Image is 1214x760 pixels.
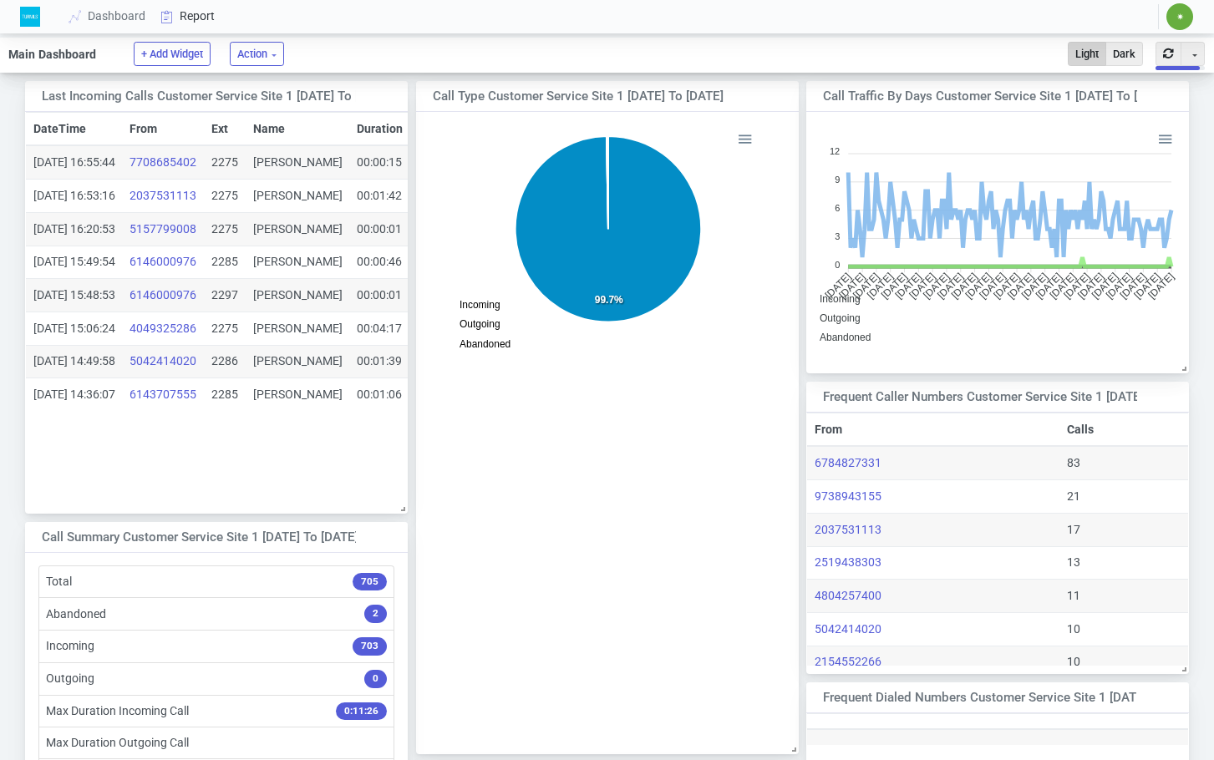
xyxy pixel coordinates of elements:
[820,292,861,304] span: Incoming
[907,271,938,301] tspan: [DATE]
[1068,42,1106,66] button: Light
[349,378,410,411] td: 00:01:06
[820,312,861,324] span: Outgoing
[1059,646,1188,679] td: 10
[835,259,840,269] tspan: 0
[130,255,196,268] a: 6146000976
[460,338,510,350] span: Abandoned
[246,180,350,213] td: [PERSON_NAME]
[1166,3,1194,31] button: ✷
[835,203,840,213] tspan: 6
[1059,413,1188,446] th: Calls
[836,271,867,301] tspan: [DATE]
[204,145,246,179] td: 2275
[1034,271,1064,301] tspan: [DATE]
[130,189,196,202] a: 2037531113
[807,413,1059,446] th: From
[130,322,196,335] a: 4049325286
[246,345,350,378] td: [PERSON_NAME]
[26,246,123,279] td: [DATE] 15:49:54
[246,212,350,246] td: [PERSON_NAME]
[26,345,123,378] td: [DATE] 14:49:58
[26,279,123,312] td: [DATE] 15:48:53
[38,695,394,728] li: Max Duration Incoming Call
[949,271,980,301] tspan: [DATE]
[823,688,1137,707] div: Frequent Dialed Numbers Customer Service Site 1 [DATE] to [DATE]
[879,271,910,301] tspan: [DATE]
[1059,513,1188,546] td: 17
[204,345,246,378] td: 2286
[851,271,881,301] tspan: [DATE]
[349,212,410,246] td: 00:00:01
[130,388,196,401] a: 6143707555
[349,180,410,213] td: 00:01:42
[349,345,410,378] td: 00:01:39
[835,231,840,241] tspan: 3
[246,378,350,411] td: [PERSON_NAME]
[815,555,881,569] a: 2519438303
[865,270,896,301] tspan: [DATE]
[130,222,196,236] a: 5157799008
[130,354,196,367] a: 5042414020
[1104,271,1135,301] tspan: [DATE]
[204,246,246,279] td: 2285
[26,145,123,179] td: [DATE] 16:55:44
[204,112,246,145] th: Ext
[246,145,350,179] td: [PERSON_NAME]
[349,145,410,179] td: 00:00:15
[835,175,840,185] tspan: 9
[815,655,881,668] a: 2154552266
[1059,546,1188,580] td: 13
[246,112,350,145] th: Name
[1005,271,1036,301] tspan: [DATE]
[820,332,871,343] span: Abandoned
[433,87,747,106] div: Call Type Customer Service Site 1 [DATE] to [DATE]
[349,279,410,312] td: 00:00:01
[1019,271,1050,301] tspan: [DATE]
[246,279,350,312] td: [PERSON_NAME]
[230,42,284,66] button: Action
[815,489,881,503] a: 9738943155
[26,378,123,411] td: [DATE] 14:36:07
[204,378,246,411] td: 2285
[38,565,394,599] li: Total
[204,180,246,213] td: 2275
[815,456,881,469] a: 6784827331
[26,112,123,145] th: DateTime
[1105,42,1143,66] button: Dark
[26,180,123,213] td: [DATE] 16:53:16
[1048,271,1079,301] tspan: [DATE]
[38,597,394,631] li: Abandoned
[154,1,223,32] a: Report
[204,279,246,312] td: 2297
[204,312,246,345] td: 2275
[130,288,196,301] a: 6146000976
[42,528,356,547] div: Call Summary Customer Service Site 1 [DATE] to [DATE]
[823,271,854,301] tspan: [DATE]
[1059,580,1188,613] td: 11
[460,300,500,312] span: Incoming
[1059,612,1188,646] td: 10
[364,670,387,688] span: 0
[1176,12,1184,22] span: ✷
[815,622,881,636] a: 5042414020
[1061,271,1092,301] tspan: [DATE]
[815,523,881,536] a: 2037531113
[349,112,410,145] th: Duration
[353,637,387,656] span: 703
[830,146,840,156] tspan: 12
[62,1,154,32] a: Dashboard
[26,312,123,345] td: [DATE] 15:06:24
[1075,271,1106,301] tspan: [DATE]
[20,7,40,27] img: Logo
[38,630,394,663] li: Incoming
[737,129,751,144] div: Menu
[815,589,881,602] a: 4804257400
[349,312,410,345] td: 00:04:17
[1059,446,1188,479] td: 83
[204,212,246,246] td: 2275
[38,727,394,759] li: Max Duration Outgoing Call
[823,87,1137,106] div: Call Traffic by Days Customer Service Site 1 [DATE] to [DATE]
[134,42,211,66] button: + Add Widget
